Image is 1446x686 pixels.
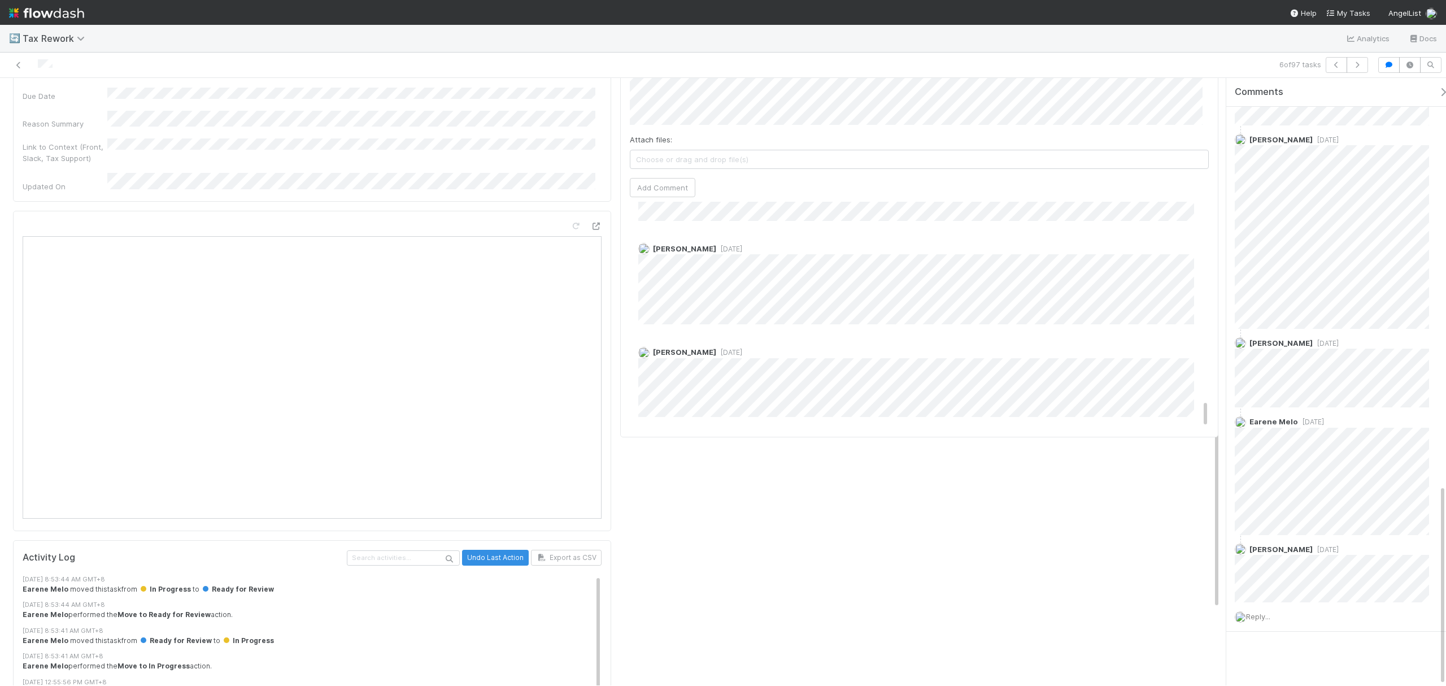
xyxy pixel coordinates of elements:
div: Updated On [23,181,107,192]
strong: Earene Melo [23,610,68,619]
img: avatar_bc42736a-3f00-4d10-a11d-d22e63cdc729.png [1235,611,1246,623]
span: [DATE] [1313,339,1339,348]
span: [DATE] [1313,136,1339,144]
div: moved this task from to [23,636,613,646]
div: performed the action. [23,661,613,671]
div: performed the action. [23,610,613,620]
span: [PERSON_NAME] [653,244,716,253]
span: AngelList [1388,8,1421,18]
div: moved this task from to [23,584,613,594]
img: avatar_04ed6c9e-3b93-401c-8c3a-8fad1b1fc72c.png [638,347,650,358]
img: logo-inverted-e16ddd16eac7371096b0.svg [9,3,84,23]
span: Ready for Review [139,636,212,645]
img: avatar_bc42736a-3f00-4d10-a11d-d22e63cdc729.png [1426,8,1437,19]
button: Add Comment [630,178,695,197]
div: [DATE] 8:53:44 AM GMT+8 [23,600,613,610]
span: [PERSON_NAME] [1249,545,1313,554]
button: Export as CSV [531,550,602,566]
a: Docs [1408,32,1437,45]
div: [DATE] 8:53:44 AM GMT+8 [23,575,613,584]
span: [DATE] [716,245,742,253]
h5: Activity Log [23,552,345,563]
span: [PERSON_NAME] [1249,338,1313,348]
div: Link to Context (Front, Slack, Tax Support) [23,141,107,164]
span: Reply... [1246,612,1270,621]
span: 6 of 97 tasks [1279,59,1321,70]
div: Reason Summary [23,118,107,129]
span: Tax Rework [23,33,90,44]
div: [DATE] 8:53:41 AM GMT+8 [23,626,613,636]
a: Analytics [1345,32,1390,45]
span: In Progress [139,585,191,593]
span: 🔄 [9,33,20,43]
strong: Earene Melo [23,662,68,670]
strong: Move to In Progress [117,662,190,670]
strong: Earene Melo [23,636,68,645]
div: Help [1290,7,1317,19]
span: Ready for Review [201,585,274,593]
span: [PERSON_NAME] [653,348,716,357]
span: [DATE] [1298,418,1324,426]
span: Earene Melo [1249,417,1298,426]
strong: Move to Ready for Review [117,610,211,619]
img: avatar_04ed6c9e-3b93-401c-8c3a-8fad1b1fc72c.png [1235,544,1246,555]
strong: Earene Melo [23,585,68,593]
div: [DATE] 8:53:41 AM GMT+8 [23,652,613,661]
span: In Progress [222,636,274,645]
img: avatar_04ed6c9e-3b93-401c-8c3a-8fad1b1fc72c.png [638,243,650,254]
img: avatar_bc42736a-3f00-4d10-a11d-d22e63cdc729.png [1235,416,1246,428]
img: avatar_04ed6c9e-3b93-401c-8c3a-8fad1b1fc72c.png [1235,134,1246,145]
input: Search activities... [347,550,460,566]
a: My Tasks [1326,7,1370,19]
span: Choose or drag and drop file(s) [630,150,1208,168]
span: [PERSON_NAME] [1249,135,1313,144]
img: avatar_04ed6c9e-3b93-401c-8c3a-8fad1b1fc72c.png [1235,337,1246,349]
span: Comments [1235,86,1283,98]
button: Undo Last Action [462,550,529,566]
span: My Tasks [1326,8,1370,18]
div: Due Date [23,90,107,102]
span: [DATE] [1313,545,1339,554]
span: [DATE] [716,348,742,357]
label: Attach files: [630,134,672,145]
